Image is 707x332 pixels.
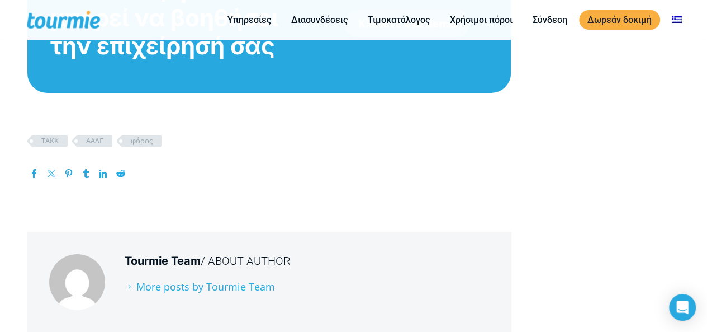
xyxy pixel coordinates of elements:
a: Twitter [47,169,56,178]
a: Υπηρεσίες [219,13,279,27]
a: Reddit [116,169,125,178]
a: LinkedIn [99,169,108,178]
a: ΑΑΔΕ [77,135,112,147]
a: Τιμοκατάλογος [359,13,438,27]
a: Χρήσιμοι πόροι [442,13,521,27]
a: Tumblr [82,169,91,178]
span: / About Author [201,254,291,268]
div: Tourmie Team [125,254,489,268]
a: Δωρεάν δοκιμή [579,10,660,30]
a: Διασυνδέσεις [283,13,356,27]
a: Σύνδεση [524,13,576,27]
a: More posts by Tourmie Team [125,280,275,293]
div: Open Intercom Messenger [669,294,696,321]
a: TAKK [32,135,68,147]
a: Facebook [30,169,39,178]
a: φόρος [122,135,162,147]
a: Pinterest [64,169,73,178]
